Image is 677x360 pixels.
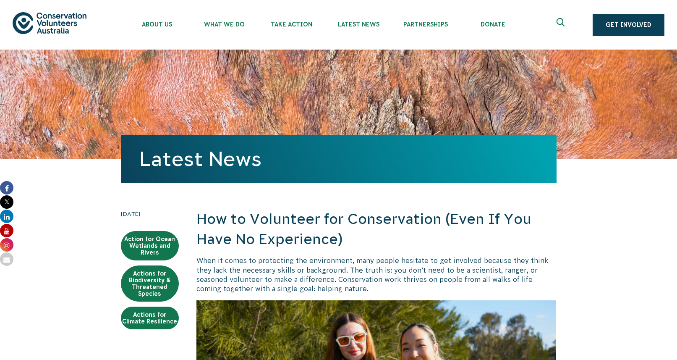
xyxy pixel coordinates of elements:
a: Get Involved [593,14,664,36]
span: Partnerships [392,21,459,28]
h2: How to Volunteer for Conservation (Even If You Have No Experience) [196,209,557,249]
img: logo.svg [13,12,86,34]
time: [DATE] [121,209,179,218]
span: About Us [123,21,191,28]
a: Actions for Biodiversity & Threatened Species [121,265,179,302]
a: Action for Ocean Wetlands and Rivers [121,231,179,260]
span: Donate [459,21,526,28]
a: Actions for Climate Resilience [121,307,179,329]
p: When it comes to protecting the environment, many people hesitate to get involved because they th... [196,256,557,294]
button: Expand search box Close search box [552,15,572,35]
span: Expand search box [557,18,567,32]
span: Take Action [258,21,325,28]
span: What We Do [191,21,258,28]
a: Latest News [139,147,261,170]
span: Latest News [325,21,392,28]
